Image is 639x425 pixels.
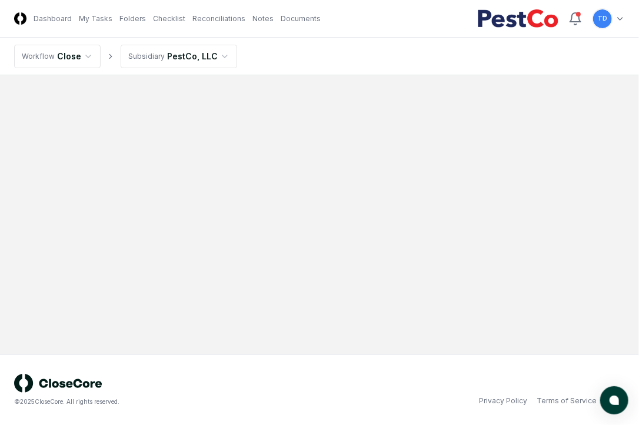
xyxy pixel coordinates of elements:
[192,14,245,24] a: Reconciliations
[128,51,165,62] div: Subsidiary
[537,396,597,406] a: Terms of Service
[22,51,55,62] div: Workflow
[14,374,102,393] img: logo
[153,14,185,24] a: Checklist
[119,14,146,24] a: Folders
[14,12,26,25] img: Logo
[252,14,274,24] a: Notes
[598,14,607,23] span: TD
[14,45,237,68] nav: breadcrumb
[477,9,559,28] img: PestCo logo
[14,397,319,406] div: © 2025 CloseCore. All rights reserved.
[479,396,527,406] a: Privacy Policy
[34,14,72,24] a: Dashboard
[592,8,613,29] button: TD
[600,386,628,414] button: atlas-launcher
[281,14,321,24] a: Documents
[79,14,112,24] a: My Tasks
